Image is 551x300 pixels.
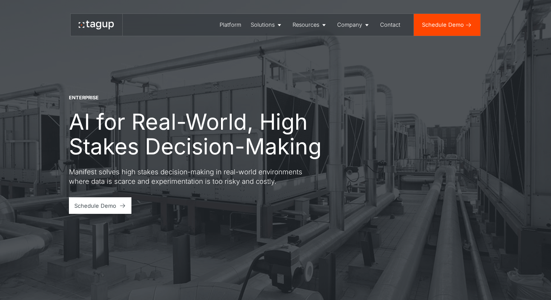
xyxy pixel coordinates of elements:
a: Solutions [246,14,288,36]
div: Solutions [251,21,275,29]
a: Company [332,14,375,36]
a: Schedule Demo [69,197,131,214]
a: Schedule Demo [414,14,480,36]
div: Schedule Demo [422,21,464,29]
div: Contact [380,21,400,29]
div: Schedule Demo [74,202,116,210]
div: Resources [293,21,319,29]
div: Platform [220,21,241,29]
a: Platform [215,14,246,36]
div: Company [337,21,362,29]
a: Resources [288,14,332,36]
a: Contact [375,14,405,36]
div: ENTERPRISE [69,94,99,101]
h1: AI for Real-World, High Stakes Decision-Making [69,109,353,159]
p: Manifest solves high stakes decision-making in real-world environments where data is scarce and e... [69,167,312,186]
